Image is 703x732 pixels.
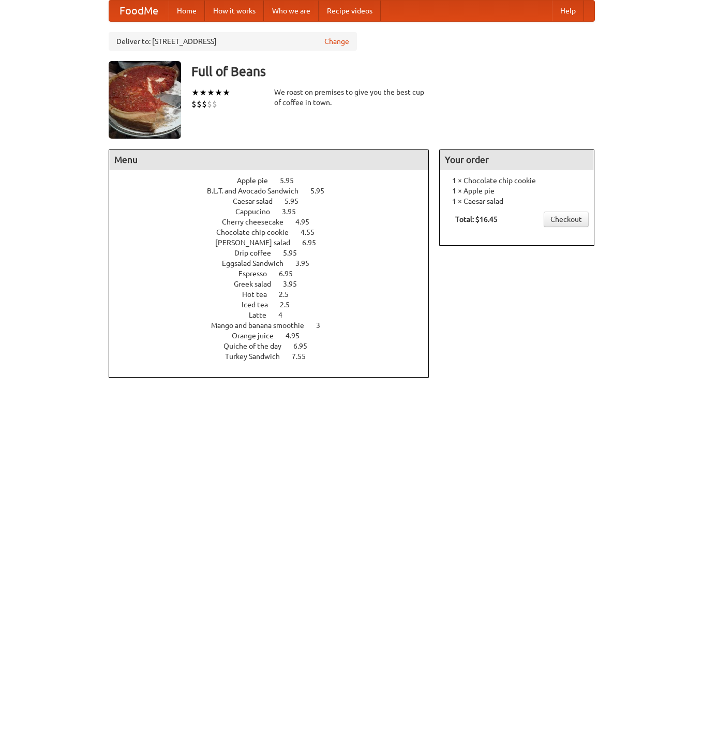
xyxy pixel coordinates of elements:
[445,196,589,206] li: 1 × Caesar salad
[225,352,325,361] a: Turkey Sandwich 7.55
[295,259,320,267] span: 3.95
[302,238,326,247] span: 6.95
[280,301,300,309] span: 2.5
[324,36,349,47] a: Change
[301,228,325,236] span: 4.55
[455,215,498,223] b: Total: $16.45
[191,61,595,82] h3: Full of Beans
[202,98,207,110] li: $
[310,187,335,195] span: 5.95
[191,87,199,98] li: ★
[235,207,280,216] span: Cappucino
[238,270,312,278] a: Espresso 6.95
[445,175,589,186] li: 1 × Chocolate chip cookie
[316,321,331,330] span: 3
[237,176,313,185] a: Apple pie 5.95
[280,176,304,185] span: 5.95
[440,150,594,170] h4: Your order
[222,259,328,267] a: Eggsalad Sandwich 3.95
[279,270,303,278] span: 6.95
[211,321,339,330] a: Mango and banana smoothie 3
[242,301,309,309] a: Iced tea 2.5
[235,207,315,216] a: Cappucino 3.95
[544,212,589,227] a: Checkout
[215,238,335,247] a: [PERSON_NAME] salad 6.95
[225,352,290,361] span: Turkey Sandwich
[286,332,310,340] span: 4.95
[223,342,326,350] a: Quiche of the day 6.95
[285,197,309,205] span: 5.95
[242,301,278,309] span: Iced tea
[216,228,299,236] span: Chocolate chip cookie
[282,207,306,216] span: 3.95
[238,270,277,278] span: Espresso
[207,187,343,195] a: B.L.T. and Avocado Sandwich 5.95
[234,249,281,257] span: Drip coffee
[215,87,222,98] li: ★
[109,150,429,170] h4: Menu
[234,280,316,288] a: Greek salad 3.95
[278,311,293,319] span: 4
[232,332,319,340] a: Orange juice 4.95
[249,311,277,319] span: Latte
[552,1,584,21] a: Help
[223,342,292,350] span: Quiche of the day
[283,280,307,288] span: 3.95
[293,342,318,350] span: 6.95
[222,218,328,226] a: Cherry cheesecake 4.95
[234,249,316,257] a: Drip coffee 5.95
[237,176,278,185] span: Apple pie
[169,1,205,21] a: Home
[242,290,308,298] a: Hot tea 2.5
[197,98,202,110] li: $
[222,259,294,267] span: Eggsalad Sandwich
[207,98,212,110] li: $
[191,98,197,110] li: $
[445,186,589,196] li: 1 × Apple pie
[205,1,264,21] a: How it works
[212,98,217,110] li: $
[199,87,207,98] li: ★
[295,218,320,226] span: 4.95
[211,321,315,330] span: Mango and banana smoothie
[216,228,334,236] a: Chocolate chip cookie 4.55
[264,1,319,21] a: Who we are
[222,218,294,226] span: Cherry cheesecake
[233,197,283,205] span: Caesar salad
[274,87,429,108] div: We roast on premises to give you the best cup of coffee in town.
[279,290,299,298] span: 2.5
[222,87,230,98] li: ★
[109,32,357,51] div: Deliver to: [STREET_ADDRESS]
[207,87,215,98] li: ★
[233,197,318,205] a: Caesar salad 5.95
[215,238,301,247] span: [PERSON_NAME] salad
[234,280,281,288] span: Greek salad
[292,352,316,361] span: 7.55
[242,290,277,298] span: Hot tea
[319,1,381,21] a: Recipe videos
[283,249,307,257] span: 5.95
[232,332,284,340] span: Orange juice
[109,61,181,139] img: angular.jpg
[207,187,309,195] span: B.L.T. and Avocado Sandwich
[109,1,169,21] a: FoodMe
[249,311,302,319] a: Latte 4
